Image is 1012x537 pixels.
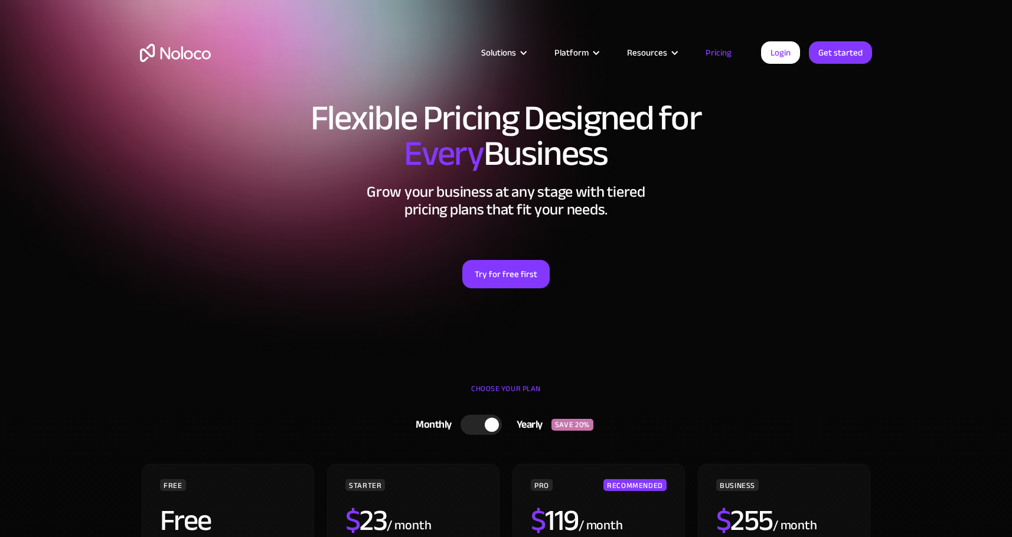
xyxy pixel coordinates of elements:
[140,183,872,219] h2: Grow your business at any stage with tiered pricing plans that fit your needs.
[551,419,593,431] div: SAVE 20%
[603,479,667,491] div: RECOMMENDED
[531,506,579,535] h2: 119
[140,380,872,409] div: CHOOSE YOUR PLAN
[462,260,550,288] a: Try for free first
[481,45,516,60] div: Solutions
[716,506,773,535] h2: 255
[761,41,800,64] a: Login
[502,416,551,434] div: Yearly
[716,479,759,491] div: BUSINESS
[404,121,484,187] span: Every
[809,41,872,64] a: Get started
[160,479,186,491] div: FREE
[140,44,211,62] a: home
[466,45,540,60] div: Solutions
[579,516,623,535] div: / month
[531,479,553,491] div: PRO
[627,45,667,60] div: Resources
[540,45,612,60] div: Platform
[345,479,385,491] div: STARTER
[612,45,691,60] div: Resources
[345,506,387,535] h2: 23
[691,45,746,60] a: Pricing
[387,516,431,535] div: / month
[773,516,817,535] div: / month
[401,416,461,434] div: Monthly
[160,506,211,535] h2: Free
[140,100,872,171] h1: Flexible Pricing Designed for Business
[554,45,589,60] div: Platform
